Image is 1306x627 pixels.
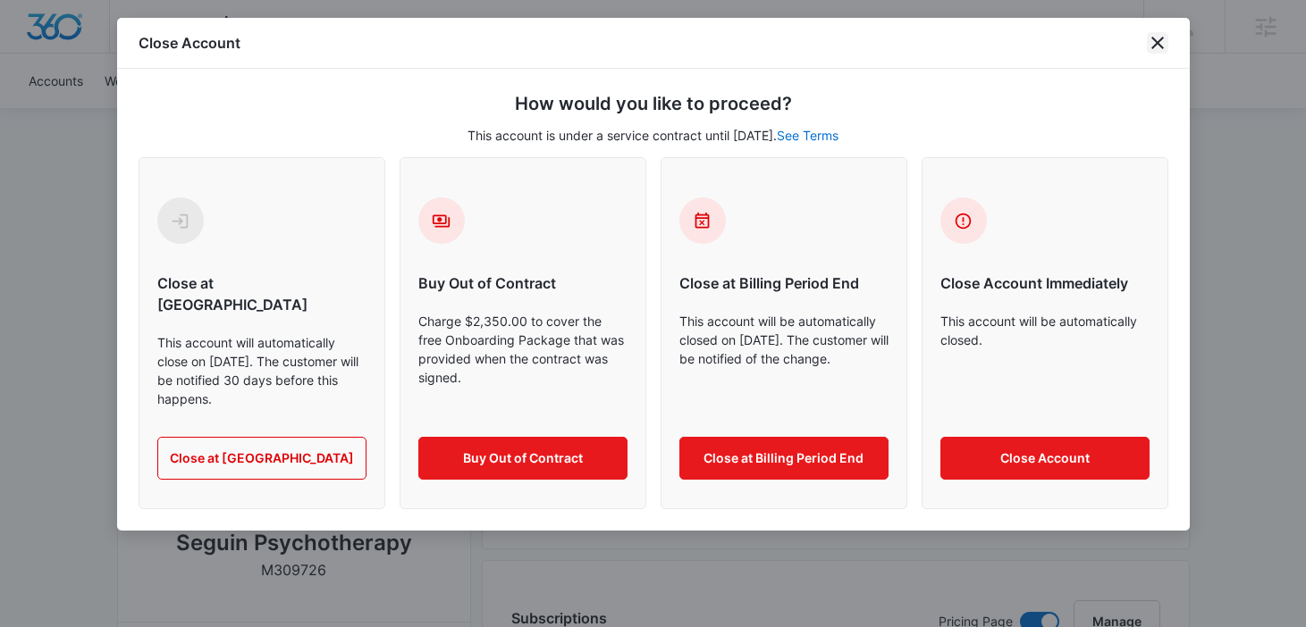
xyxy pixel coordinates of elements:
div: Domain: [DOMAIN_NAME] [46,46,197,61]
img: tab_keywords_by_traffic_grey.svg [178,104,192,118]
div: Domain Overview [68,105,160,117]
button: close [1147,32,1168,54]
button: Close at Billing Period End [679,437,889,480]
div: v 4.0.25 [50,29,88,43]
h6: Close Account Immediately [940,272,1150,294]
p: This account is under a service contract until [DATE]. [139,126,1168,145]
h1: Close Account [139,32,240,54]
img: logo_orange.svg [29,29,43,43]
img: tab_domain_overview_orange.svg [48,104,63,118]
img: website_grey.svg [29,46,43,61]
p: This account will be automatically closed on [DATE]. The customer will be notified of the change. [679,312,889,408]
button: Close at [GEOGRAPHIC_DATA] [157,437,367,480]
button: Close Account [940,437,1150,480]
h6: Buy Out of Contract [418,272,628,294]
h6: Close at Billing Period End [679,272,889,294]
h6: Close at [GEOGRAPHIC_DATA] [157,272,367,315]
h5: How would you like to proceed? [139,90,1168,117]
a: See Terms [777,128,838,143]
div: Keywords by Traffic [198,105,301,117]
button: Buy Out of Contract [418,437,628,480]
p: This account will automatically close on [DATE]. The customer will be notified 30 days before thi... [157,333,367,408]
p: This account will be automatically closed. [940,312,1150,408]
p: Charge $2,350.00 to cover the free Onboarding Package that was provided when the contract was sig... [418,312,628,408]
